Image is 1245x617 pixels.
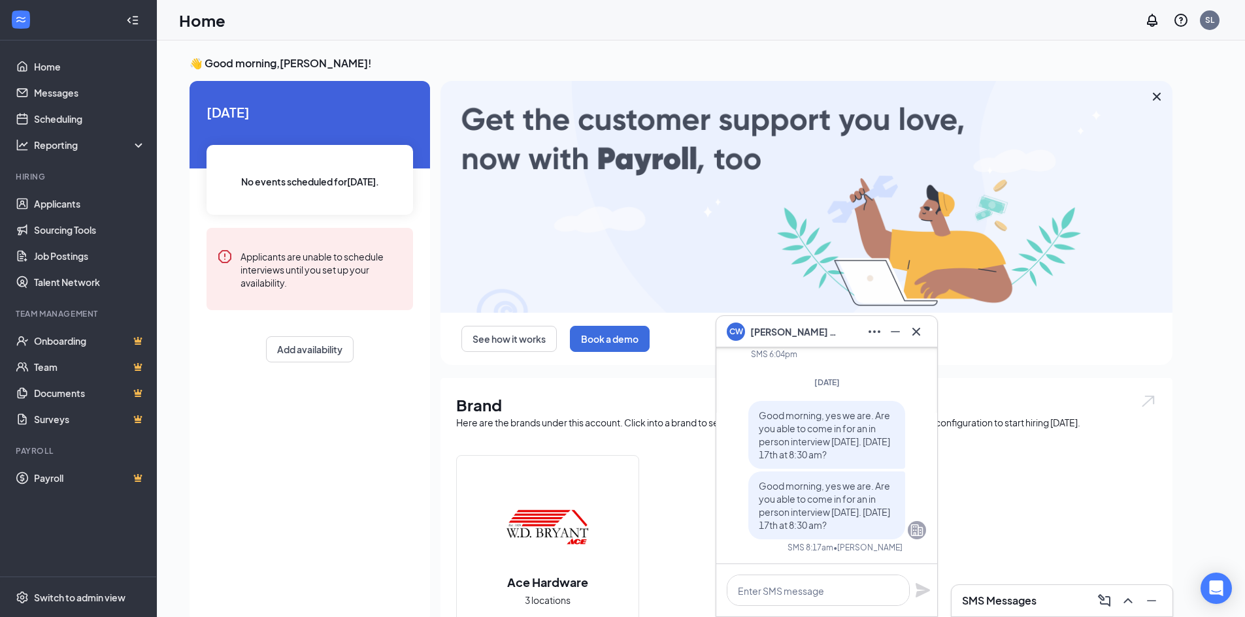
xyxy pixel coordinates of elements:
span: No events scheduled for [DATE] . [241,174,379,189]
a: Talent Network [34,269,146,295]
svg: Ellipses [867,324,882,340]
svg: Plane [915,582,931,598]
a: TeamCrown [34,354,146,380]
div: Here are the brands under this account. Click into a brand to see your locations, managers, job p... [456,416,1157,429]
a: OnboardingCrown [34,328,146,354]
svg: Minimize [1144,593,1159,609]
svg: ChevronUp [1120,593,1136,609]
svg: Company [909,522,925,538]
div: SL [1205,14,1214,25]
button: Minimize [1141,590,1162,611]
a: Messages [34,80,146,106]
div: Open Intercom Messenger [1201,573,1232,604]
button: Ellipses [864,321,885,342]
svg: Settings [16,591,29,604]
a: Job Postings [34,243,146,269]
span: Good morning, yes we are. Are you able to come in for an in person interview [DATE]. [DATE] 17th ... [759,480,890,531]
span: • [PERSON_NAME] [833,542,903,553]
span: Good morning, yes we are. Are you able to come in for an in person interview [DATE]. [DATE] 17th ... [759,409,890,460]
a: PayrollCrown [34,465,146,491]
a: SurveysCrown [34,406,146,432]
svg: ComposeMessage [1097,593,1112,609]
svg: Cross [908,324,924,340]
img: payroll-large.gif [440,81,1172,313]
h1: Home [179,9,225,31]
button: Book a demo [570,326,650,352]
svg: Analysis [16,138,29,151]
button: See how it works [461,326,557,352]
h3: 👋 Good morning, [PERSON_NAME] ! [190,56,1172,71]
a: Sourcing Tools [34,217,146,243]
div: Applicants are unable to schedule interviews until you set up your availability. [241,249,403,289]
a: Scheduling [34,106,146,132]
span: 3 locations [525,593,571,607]
img: open.6027fd2a22e1237b5b06.svg [1140,394,1157,409]
h1: Brand [456,394,1157,416]
h2: Ace Hardware [494,574,601,590]
div: Reporting [34,138,146,151]
svg: Error [217,249,233,264]
svg: Cross [1149,89,1165,104]
a: Applicants [34,191,146,217]
button: Cross [906,321,927,342]
h3: SMS Messages [962,593,1037,608]
span: [DATE] [207,102,413,122]
button: Add availability [266,336,354,362]
button: ChevronUp [1118,590,1138,611]
button: Minimize [885,321,906,342]
svg: Minimize [888,324,903,340]
div: Switch to admin view [34,591,125,604]
button: ComposeMessage [1094,590,1115,611]
div: Team Management [16,308,143,319]
div: SMS 6:04pm [751,349,797,360]
svg: Collapse [126,14,139,27]
svg: Notifications [1144,12,1160,28]
div: Payroll [16,445,143,456]
svg: WorkstreamLogo [14,13,27,26]
a: Home [34,54,146,80]
span: [DATE] [814,377,840,387]
a: DocumentsCrown [34,380,146,406]
div: Hiring [16,171,143,182]
div: SMS 8:17am [788,542,833,553]
img: Ace Hardware [506,485,589,569]
span: [PERSON_NAME] Worthington [750,324,842,339]
svg: QuestionInfo [1173,12,1189,28]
